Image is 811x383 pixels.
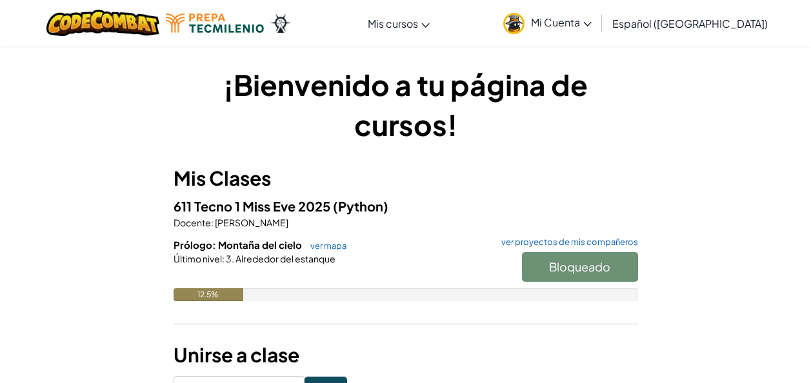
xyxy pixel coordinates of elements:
[222,253,225,264] span: :
[166,14,264,33] img: Tecmilenio logo
[174,198,333,214] span: 611 Tecno 1 Miss Eve 2025
[174,239,304,251] span: Prólogo: Montaña del cielo
[270,14,291,33] img: Ozaria
[606,6,774,41] a: Español ([GEOGRAPHIC_DATA])
[497,3,598,43] a: Mi Cuenta
[46,10,159,36] img: CodeCombat logo
[612,17,768,30] span: Español ([GEOGRAPHIC_DATA])
[211,217,214,228] span: :
[234,253,335,264] span: Alrededor del estanque
[174,64,638,144] h1: ¡Bienvenido a tu página de cursos!
[495,238,638,246] a: ver proyectos de mis compañeros
[304,241,346,251] a: ver mapa
[368,17,418,30] span: Mis cursos
[174,164,638,193] h3: Mis Clases
[174,288,243,301] div: 12.5%
[361,6,436,41] a: Mis cursos
[214,217,288,228] span: [PERSON_NAME]
[174,217,211,228] span: Docente
[333,198,388,214] span: (Python)
[174,340,638,369] h3: Unirse a clase
[503,13,525,34] img: avatar
[531,15,592,29] span: Mi Cuenta
[174,253,222,264] span: Último nivel
[225,253,234,264] span: 3.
